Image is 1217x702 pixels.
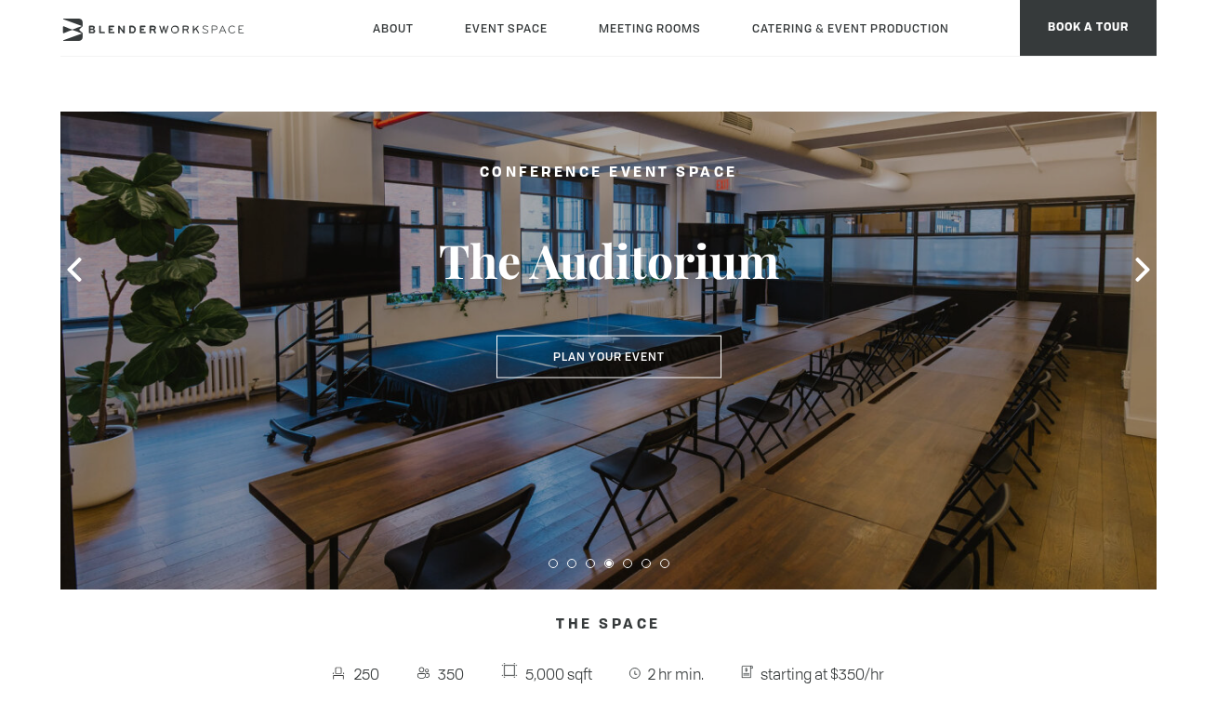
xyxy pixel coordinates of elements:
h3: The Auditorium [395,231,823,288]
span: 2 hr min. [643,659,708,689]
span: 250 [351,659,385,689]
span: 350 [433,659,469,689]
span: starting at $350/hr [756,659,889,689]
iframe: Chat Widget [882,464,1217,702]
span: 5,000 sqft [521,659,597,689]
h4: The Space [60,608,1156,643]
button: Plan Your Event [496,335,721,377]
h2: Conference Event Space [395,161,823,184]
